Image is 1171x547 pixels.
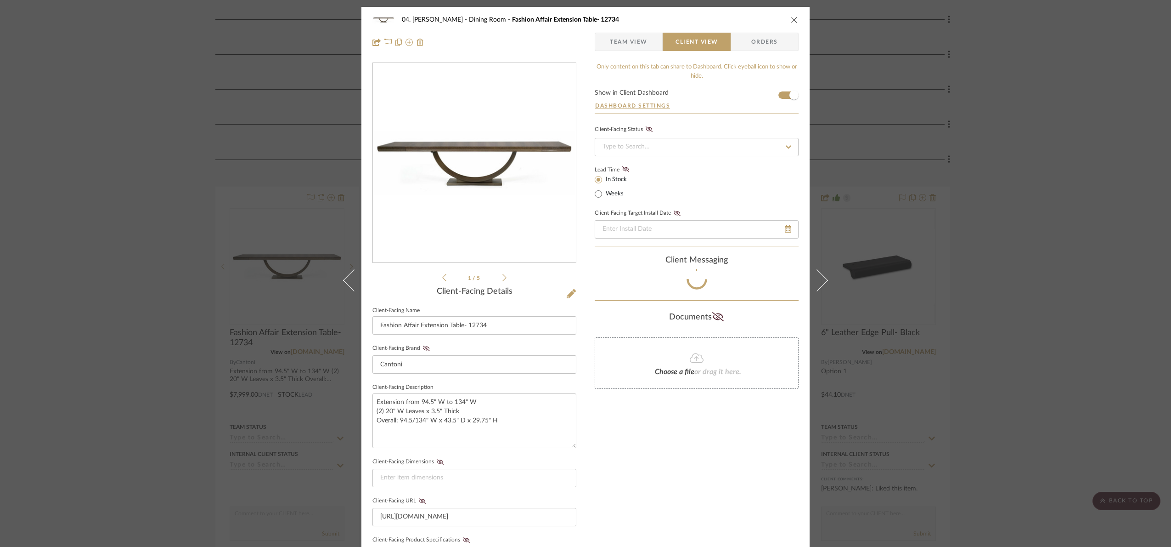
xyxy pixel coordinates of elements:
button: Client-Facing Target Install Date [671,210,683,217]
div: Client-Facing Details [372,287,576,297]
div: Documents [595,310,799,325]
button: close [790,16,799,24]
button: Client-Facing Brand [420,345,433,352]
span: Fashion Affair Extension Table- 12734 [512,17,619,23]
label: Client-Facing Brand [372,345,433,352]
label: Client-Facing Dimensions [372,459,446,465]
mat-radio-group: Select item type [595,174,642,199]
span: Team View [610,33,647,51]
label: Lead Time [595,165,642,174]
span: Choose a file [655,368,694,376]
label: Client-Facing Name [372,308,420,313]
span: / [473,275,477,281]
img: 12f4cd82-280d-430a-93bc-1c4342cbc24d_48x40.jpg [372,11,394,29]
label: Client-Facing URL [372,498,428,504]
span: or drag it here. [694,368,741,376]
img: 12f4cd82-280d-430a-93bc-1c4342cbc24d_436x436.jpg [373,131,576,195]
input: Type to Search… [595,138,799,156]
div: client Messaging [595,256,799,266]
input: Enter Client-Facing Item Name [372,316,576,335]
img: Remove from project [417,39,424,46]
label: Client-Facing Product Specifications [372,537,473,543]
input: Enter item URL [372,508,576,526]
button: Client-Facing URL [416,498,428,504]
span: 1 [468,275,473,281]
button: Lead Time [619,165,632,174]
span: Orders [741,33,788,51]
div: Only content on this tab can share to Dashboard. Click eyeball icon to show or hide. [595,63,799,80]
button: Client-Facing Dimensions [434,459,446,465]
input: Enter Client-Facing Brand [372,355,576,374]
button: Dashboard Settings [595,102,670,110]
span: 04. [PERSON_NAME] [402,17,469,23]
span: 5 [477,275,481,281]
label: In Stock [604,176,627,184]
button: Client-Facing Product Specifications [460,537,473,543]
label: Client-Facing Target Install Date [595,210,683,217]
div: Client-Facing Status [595,125,655,134]
span: Dining Room [469,17,512,23]
input: Enter Install Date [595,220,799,239]
input: Enter item dimensions [372,469,576,487]
label: Weeks [604,190,624,198]
label: Client-Facing Description [372,385,433,390]
div: 0 [373,93,576,233]
span: Client View [676,33,718,51]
